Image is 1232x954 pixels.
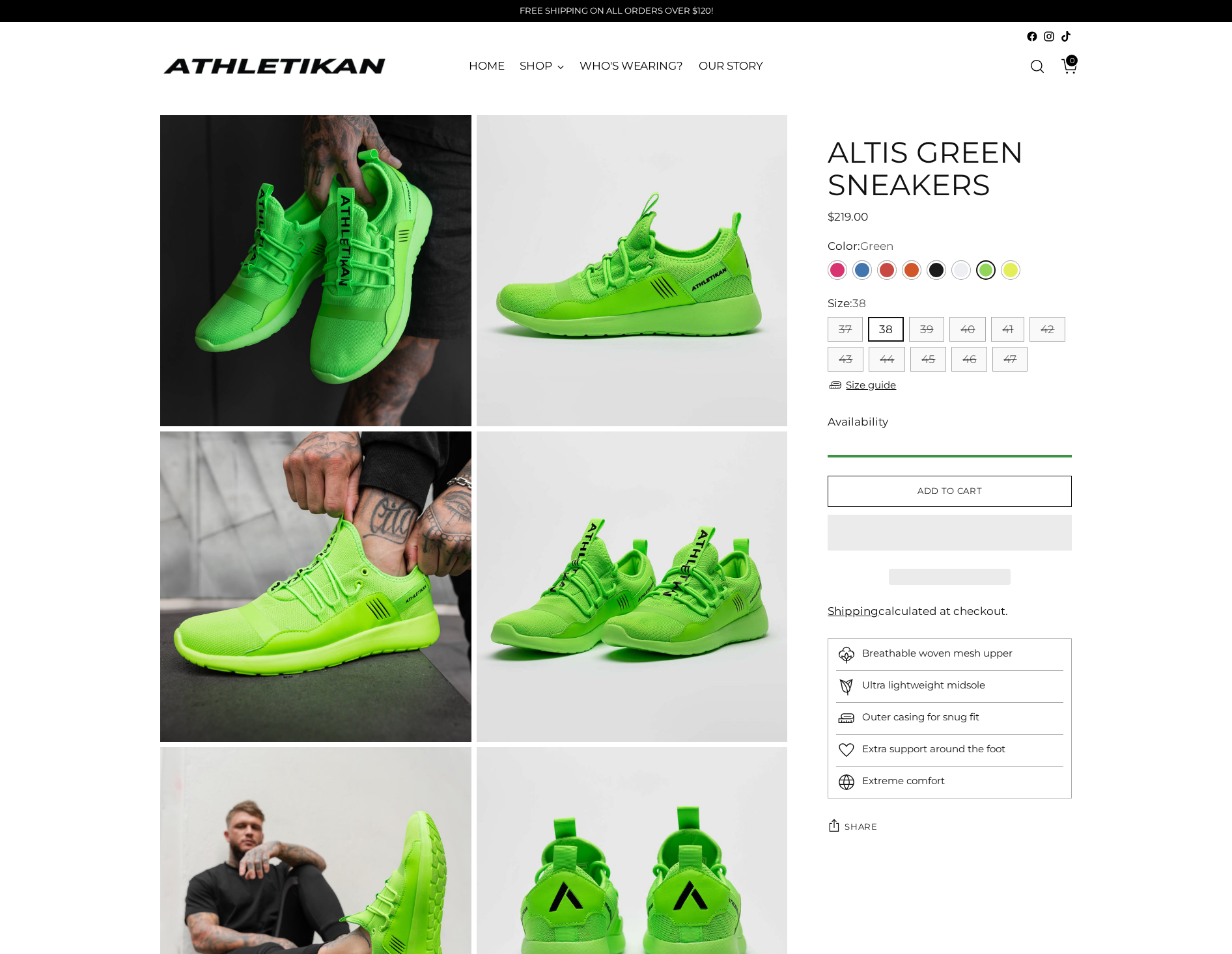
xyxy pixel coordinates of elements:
span: Add to cart [917,485,982,497]
label: Color: [828,238,893,255]
button: Share [828,814,877,840]
p: Extra support around the foot [862,742,1005,757]
a: WHO'S WEARING? [580,52,683,81]
span: 38 [852,297,866,310]
button: 45 [910,347,946,372]
a: ATHLETIKAN [160,56,388,76]
button: 42 [1029,317,1065,342]
p: Ultra lightweight midsole [862,678,985,693]
p: Breathable woven mesh upper [862,646,1013,661]
p: FREE SHIPPING ON ALL ORDERS OVER $120! [520,5,713,18]
a: Orange [902,260,921,280]
a: Blue [852,260,872,280]
a: Open search modal [1024,53,1050,79]
span: Availability [828,414,888,431]
a: Pink [828,260,847,280]
a: Shipping [828,605,878,618]
img: altis green sneakers close up [477,115,788,426]
button: Add to cart [828,476,1072,507]
a: Black [927,260,946,280]
img: Left side view of product [477,431,788,743]
a: Green [976,260,996,280]
a: Size guide [828,377,896,393]
span: 0 [1066,55,1078,66]
div: calculated at checkout. [828,603,1072,620]
label: Size: [828,295,866,312]
button: 40 [949,317,986,342]
button: 44 [869,347,905,372]
a: OUR STORY [699,52,763,81]
a: White [951,260,971,280]
p: Extreme comfort [862,774,945,789]
img: ALTIS Green Sneakers [160,431,471,743]
span: Green [860,239,893,252]
img: ALTIS Green Sneakers [160,115,471,426]
button: 38 [868,317,904,342]
a: Open cart modal [1052,53,1078,79]
a: SHOP [520,52,564,81]
h1: ALTIS Green Sneakers [828,136,1072,200]
button: 43 [828,347,863,372]
button: 37 [828,317,863,342]
button: 46 [951,347,987,372]
p: Outer casing for snug fit [862,710,979,725]
span: $219.00 [828,210,868,223]
button: 47 [992,347,1028,372]
button: 39 [909,317,944,342]
a: HOME [469,52,505,81]
a: Yellow [1001,260,1020,280]
button: 41 [991,317,1024,342]
a: Red [877,260,897,280]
